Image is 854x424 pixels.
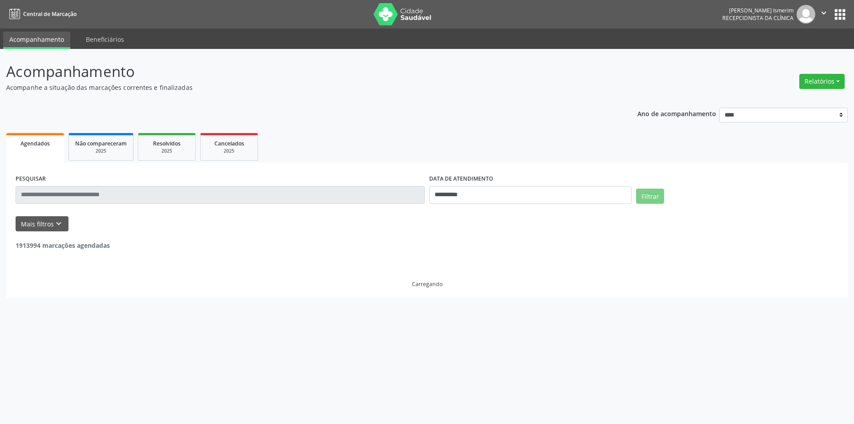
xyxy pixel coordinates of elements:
i: keyboard_arrow_down [54,219,64,229]
label: PESQUISAR [16,172,46,186]
span: Recepcionista da clínica [722,14,794,22]
div: 2025 [145,148,189,154]
label: DATA DE ATENDIMENTO [429,172,493,186]
span: Central de Marcação [23,10,77,18]
p: Ano de acompanhamento [637,108,716,119]
a: Acompanhamento [3,32,70,49]
span: Agendados [20,140,50,147]
a: Beneficiários [80,32,130,47]
div: 2025 [207,148,251,154]
span: Resolvidos [153,140,181,147]
div: [PERSON_NAME] Ismerim [722,7,794,14]
button: Filtrar [636,189,664,204]
button: Relatórios [799,74,845,89]
span: Cancelados [214,140,244,147]
strong: 1913994 marcações agendadas [16,241,110,250]
div: 2025 [75,148,127,154]
button:  [815,5,832,24]
p: Acompanhe a situação das marcações correntes e finalizadas [6,83,595,92]
button: Mais filtroskeyboard_arrow_down [16,216,68,232]
i:  [819,8,829,18]
p: Acompanhamento [6,61,595,83]
span: Não compareceram [75,140,127,147]
button: apps [832,7,848,22]
img: img [797,5,815,24]
div: Carregando [412,280,443,288]
a: Central de Marcação [6,7,77,21]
